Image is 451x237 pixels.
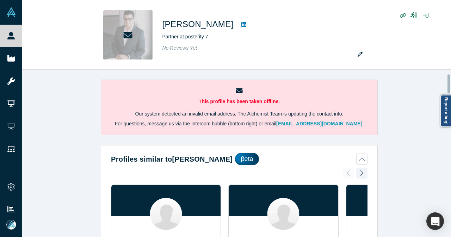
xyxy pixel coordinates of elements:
p: For questions, message us via the Intercom bubble (bottom right) or email . [111,120,367,127]
img: Mia Scott's Account [6,220,16,230]
span: No Reviews Yet [162,45,197,51]
p: Our system detected an invalid email address. The Alchemist Team is updating the contact info. [111,110,367,118]
img: Alchemist Vault Logo [6,7,16,17]
span: Partner at posterity 7 [162,34,208,39]
img: Abhijit Solanki's Profile Image [267,198,299,230]
img: Adam Greene's Profile Image [150,198,182,230]
a: Report a bug! [440,95,451,127]
p: This profile has been taken offline. [111,98,367,105]
button: Profiles similar to[PERSON_NAME]βeta [111,153,367,165]
a: [EMAIL_ADDRESS][DOMAIN_NAME] [276,121,362,126]
h1: [PERSON_NAME] [162,18,234,31]
h2: Profiles similar to [PERSON_NAME] [111,154,233,164]
div: βeta [235,153,259,165]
